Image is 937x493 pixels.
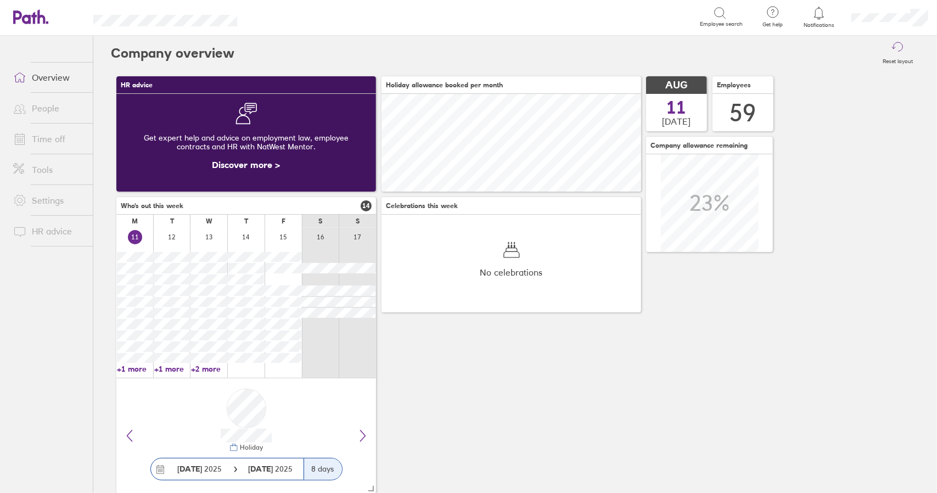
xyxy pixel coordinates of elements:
[4,97,93,119] a: People
[876,36,919,71] button: Reset layout
[121,202,183,210] span: Who's out this week
[480,267,543,277] span: No celebrations
[125,125,367,160] div: Get expert help and advice on employment law, employee contracts and HR with NatWest Mentor.
[4,128,93,150] a: Time off
[801,22,837,29] span: Notifications
[318,217,322,225] div: S
[666,80,688,91] span: AUG
[267,12,295,21] div: Search
[730,99,756,127] div: 59
[755,21,790,28] span: Get help
[356,217,360,225] div: S
[4,220,93,242] a: HR advice
[121,81,153,89] span: HR advice
[304,458,342,480] div: 8 days
[876,55,919,65] label: Reset layout
[801,5,837,29] a: Notifications
[700,21,743,27] span: Employee search
[111,36,234,71] h2: Company overview
[212,159,280,170] a: Discover more >
[117,364,153,374] a: +1 more
[206,217,212,225] div: W
[4,66,93,88] a: Overview
[650,142,748,149] span: Company allowance remaining
[178,464,222,473] span: 2025
[244,217,248,225] div: T
[170,217,174,225] div: T
[178,464,203,474] strong: [DATE]
[386,81,503,89] span: Holiday allowance booked per month
[154,364,190,374] a: +1 more
[667,99,687,116] span: 11
[249,464,276,474] strong: [DATE]
[249,464,293,473] span: 2025
[132,217,138,225] div: M
[361,200,372,211] span: 14
[191,364,227,374] a: +2 more
[4,189,93,211] a: Settings
[717,81,751,89] span: Employees
[386,202,458,210] span: Celebrations this week
[663,116,691,126] span: [DATE]
[238,444,263,451] div: Holiday
[4,159,93,181] a: Tools
[282,217,285,225] div: F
